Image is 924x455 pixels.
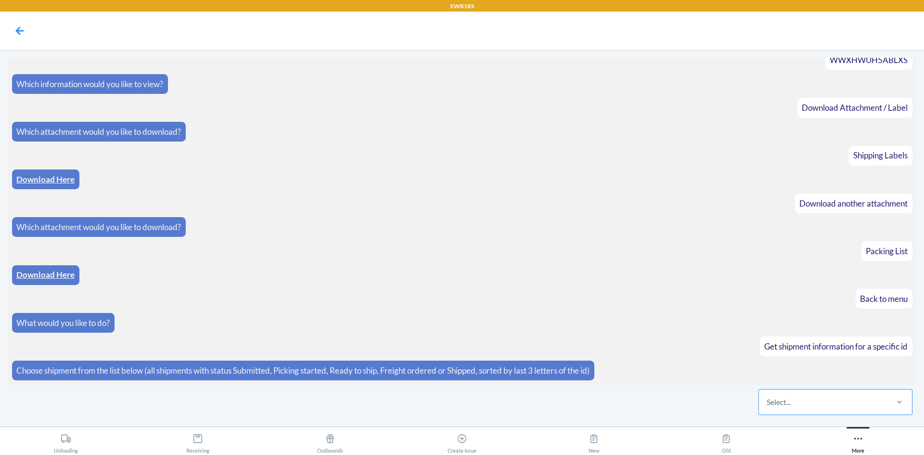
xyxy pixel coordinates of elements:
div: More [852,429,864,454]
a: Download Here [16,174,75,184]
span: Back to menu [860,294,908,304]
button: Receiving [132,427,264,454]
button: Outbounds [264,427,396,454]
span: Get shipment information for a specific id [764,341,908,351]
span: Download Attachment / Label [802,103,908,113]
button: More [792,427,924,454]
p: What would you like to do? [16,317,110,329]
div: Outbounds [317,429,343,454]
div: Old [721,429,731,454]
p: Which attachment would you like to download? [16,126,181,138]
div: New [589,429,600,454]
p: Which information would you like to view? [16,78,163,91]
span: Download another attachment [799,198,908,208]
div: Create Issue [448,429,476,454]
p: Choose shipment from the list below (all shipments with status Submitted, Picking started, Ready ... [16,364,590,377]
p: Which attachment would you like to download? [16,221,181,234]
span: Shipping Labels [853,150,908,160]
div: Select... [767,396,791,408]
button: Create Issue [396,427,528,454]
span: WWXHWUH5ABLXS [830,55,908,65]
p: EWR1RS [450,2,474,11]
div: Unloading [54,429,78,454]
button: New [528,427,660,454]
button: Old [660,427,792,454]
a: Download Here [16,270,75,280]
div: Receiving [186,429,209,454]
span: Packing List [866,246,908,256]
